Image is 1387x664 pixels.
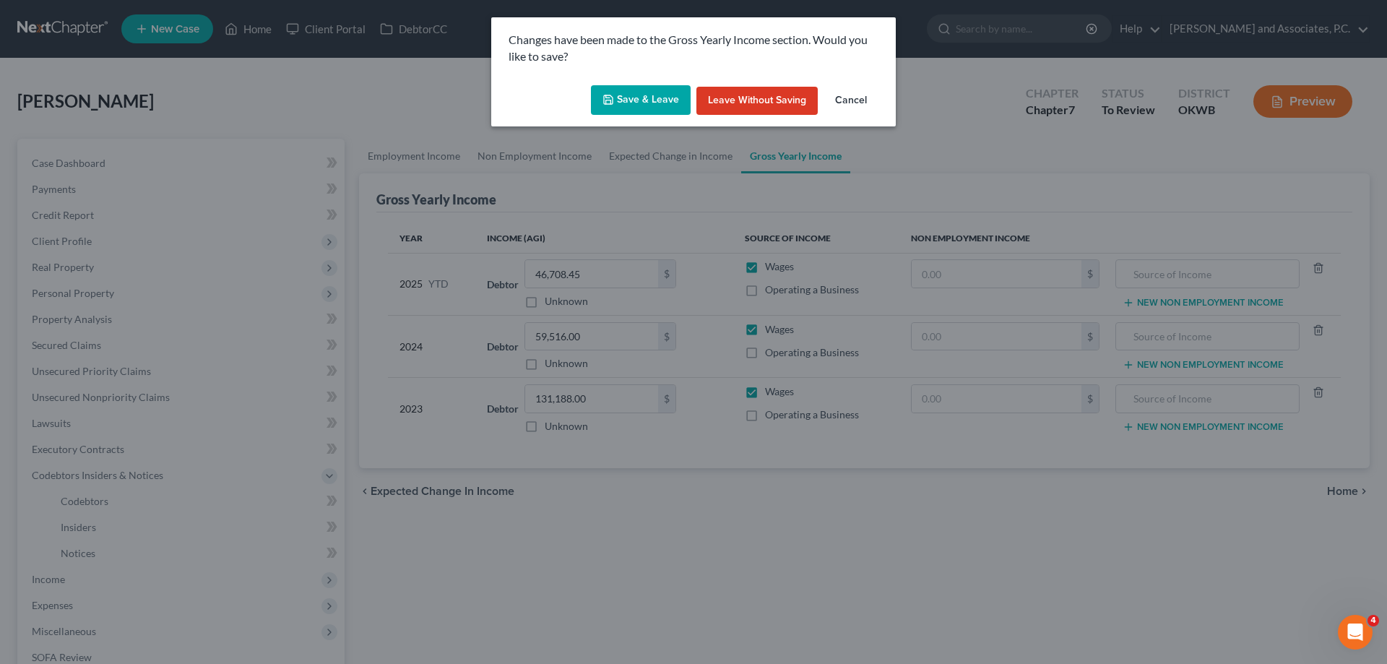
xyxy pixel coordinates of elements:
iframe: Intercom live chat [1338,615,1373,650]
button: Cancel [824,87,878,116]
span: 4 [1367,615,1379,626]
button: Leave without Saving [696,87,818,116]
p: Changes have been made to the Gross Yearly Income section. Would you like to save? [509,32,878,65]
button: Save & Leave [591,85,691,116]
